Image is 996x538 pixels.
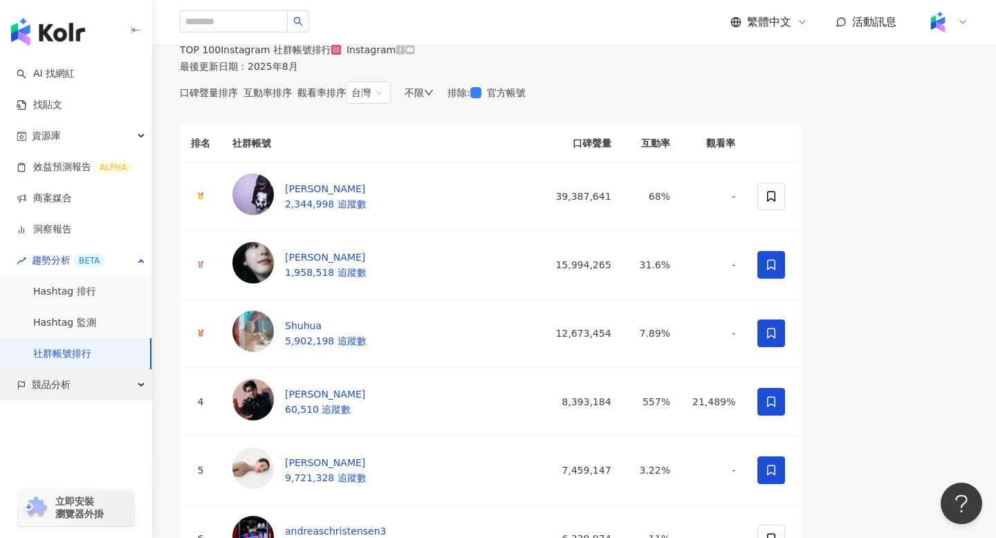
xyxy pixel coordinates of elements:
[73,254,105,268] div: BETA
[285,198,367,210] span: 2,344,998 追蹤數
[221,124,539,163] th: 社群帳號
[17,67,75,81] a: searchAI 找網紅
[232,174,274,215] img: KOL Avatar
[232,480,367,491] a: KOL Avatar[PERSON_NAME]9,721,328 追蹤數
[232,411,365,423] a: KOL Avatar[PERSON_NAME]60,510 追蹤數
[22,497,49,519] img: chrome extension
[32,245,105,276] span: 趨勢分析
[232,275,367,286] a: KOL Avatar[PERSON_NAME]1,958,518 追蹤數
[634,326,670,341] div: 7.89%
[17,256,26,266] span: rise
[551,189,611,204] div: 39,387,641
[285,318,367,333] div: Shuhua
[55,495,104,520] span: 立即安裝 瀏覽器外掛
[551,394,611,409] div: 8,393,184
[347,44,396,55] div: Instagram
[232,206,367,217] a: KOL Avatar[PERSON_NAME]2,344,998 追蹤數
[17,160,132,174] a: 效益預測報告ALPHA
[634,394,670,409] div: 557%
[285,335,367,346] span: 5,902,198 追蹤數
[681,124,746,163] th: 觀看率
[634,189,670,204] div: 68%
[33,316,96,330] a: Hashtag 監測
[33,347,91,361] a: 社群帳號排行
[285,404,351,415] span: 60,510 追蹤數
[925,9,951,35] img: Kolr%20app%20icon%20%281%29.png
[481,85,531,100] span: 官方帳號
[232,242,274,284] img: KOL Avatar
[747,15,791,30] span: 繁體中文
[551,257,611,272] div: 15,994,265
[285,250,367,265] div: [PERSON_NAME]
[681,436,746,505] td: -
[285,455,367,470] div: [PERSON_NAME]
[681,231,746,299] td: -
[180,61,298,72] p: 最後更新日期 ： 2025年8月
[17,223,72,236] a: 洞察報告
[539,124,622,163] th: 口碑聲量
[32,120,61,151] span: 資源庫
[285,472,367,483] span: 9,721,328 追蹤數
[551,326,611,341] div: 12,673,454
[18,489,134,526] a: chrome extension立即安裝 瀏覽器外掛
[424,88,434,98] span: down
[351,82,371,103] div: 台灣
[692,394,735,409] div: 21,489%
[285,267,367,278] span: 1,958,518 追蹤數
[285,181,367,196] div: [PERSON_NAME]
[180,44,331,55] div: TOP 100 Instagram 社群帳號排行
[180,87,238,98] span: 口碑聲量排序
[681,299,746,368] td: -
[297,87,346,98] span: 觀看率排序
[33,285,96,299] a: Hashtag 排行
[191,463,210,478] div: 5
[232,343,367,354] a: KOL AvatarShuhua5,902,198 追蹤數
[852,15,896,28] span: 活動訊息
[634,257,670,272] div: 31.6%
[285,387,365,402] div: [PERSON_NAME]
[17,98,62,112] a: 找貼文
[634,463,670,478] div: 3.22%
[941,483,982,524] iframe: Help Scout Beacon - Open
[32,369,71,400] span: 競品分析
[232,447,274,489] img: KOL Avatar
[293,17,303,26] span: search
[17,192,72,205] a: 商案媒合
[232,379,274,420] img: KOL Avatar
[622,124,681,163] th: 互動率
[180,124,221,163] th: 排名
[243,87,292,98] span: 互動率排序
[11,18,85,46] img: logo
[681,163,746,231] td: -
[191,394,210,409] div: 4
[448,87,470,98] span: 排除 :
[405,87,424,98] span: 不限
[232,310,274,352] img: KOL Avatar
[551,463,611,478] div: 7,459,147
